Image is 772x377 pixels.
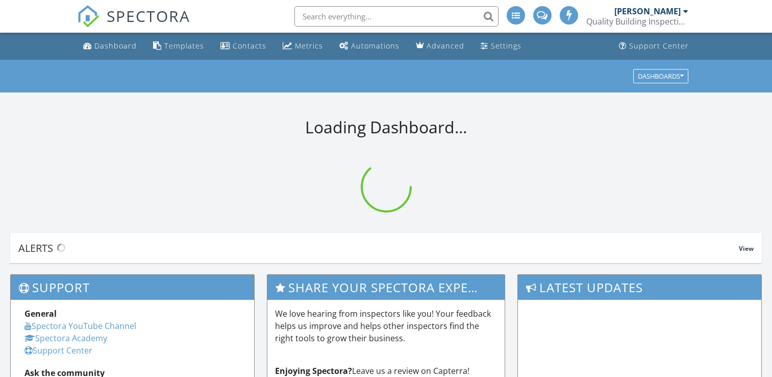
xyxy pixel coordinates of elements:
[107,5,190,27] span: SPECTORA
[633,69,688,83] button: Dashboards
[233,41,266,51] div: Contacts
[739,244,754,253] span: View
[518,275,761,300] h3: Latest Updates
[294,6,499,27] input: Search everything...
[638,73,684,80] div: Dashboards
[295,41,323,51] div: Metrics
[24,333,107,344] a: Spectora Academy
[279,37,327,56] a: Metrics
[164,41,204,51] div: Templates
[275,365,352,376] strong: Enjoying Spectora?
[79,37,141,56] a: Dashboard
[614,6,681,16] div: [PERSON_NAME]
[335,37,404,56] a: Automations (Advanced)
[216,37,270,56] a: Contacts
[275,365,497,377] p: Leave us a review on Capterra!
[412,37,468,56] a: Advanced
[24,320,136,332] a: Spectora YouTube Channel
[267,275,505,300] h3: Share Your Spectora Experience
[629,41,689,51] div: Support Center
[586,16,688,27] div: Quality Building Inspections
[24,308,57,319] strong: General
[427,41,464,51] div: Advanced
[94,41,137,51] div: Dashboard
[491,41,521,51] div: Settings
[77,14,190,35] a: SPECTORA
[77,5,99,28] img: The Best Home Inspection Software - Spectora
[24,345,92,356] a: Support Center
[615,37,693,56] a: Support Center
[351,41,400,51] div: Automations
[11,275,254,300] h3: Support
[477,37,526,56] a: Settings
[149,37,208,56] a: Templates
[275,308,497,344] p: We love hearing from inspectors like you! Your feedback helps us improve and helps other inspecto...
[18,241,739,255] div: Alerts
